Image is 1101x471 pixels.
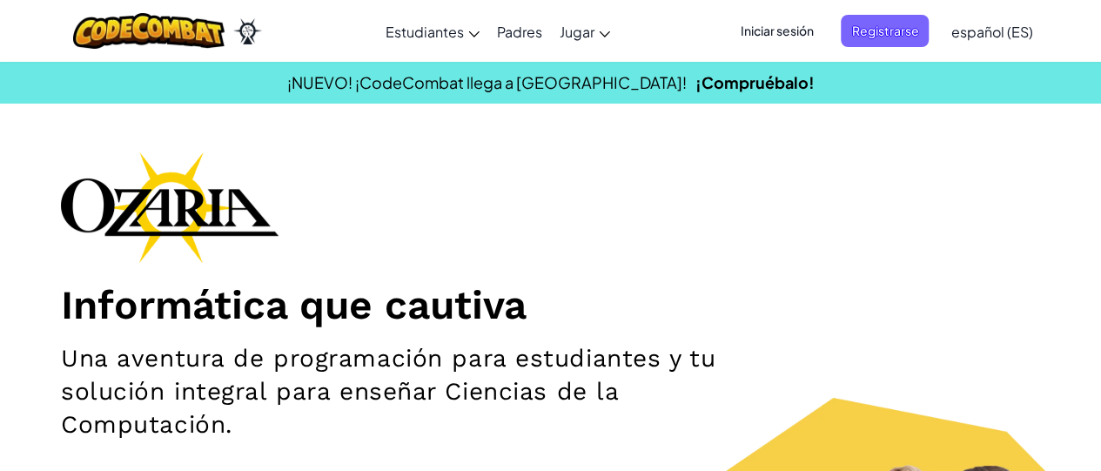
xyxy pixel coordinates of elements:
[61,342,717,441] h2: Una aventura de programación para estudiantes y tu solución integral para enseñar Ciencias de la ...
[377,8,488,55] a: Estudiantes
[729,15,823,47] button: Iniciar sesión
[695,72,815,92] a: ¡Compruébalo!
[560,23,594,41] span: Jugar
[841,15,929,47] button: Registrarse
[61,280,1040,329] h1: Informática que cautiva
[73,13,225,49] img: CodeCombat logo
[233,18,261,44] img: Ozaria
[386,23,464,41] span: Estudiantes
[488,8,551,55] a: Padres
[942,8,1041,55] a: español (ES)
[287,72,687,92] span: ¡NUEVO! ¡CodeCombat llega a [GEOGRAPHIC_DATA]!
[551,8,619,55] a: Jugar
[61,151,279,263] img: Ozaria branding logo
[950,23,1032,41] span: español (ES)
